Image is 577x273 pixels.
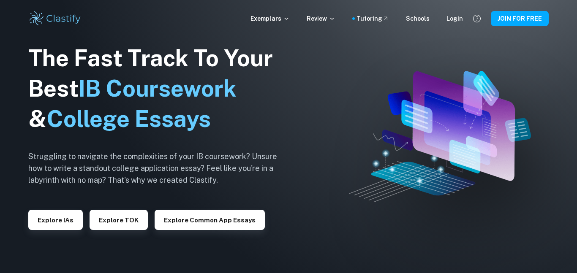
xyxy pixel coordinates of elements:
a: Tutoring [357,14,389,23]
button: JOIN FOR FREE [491,11,549,26]
img: Clastify hero [349,71,531,202]
span: College Essays [46,105,211,132]
button: Explore Common App essays [155,210,265,230]
button: Explore TOK [90,210,148,230]
p: Exemplars [250,14,290,23]
a: Schools [406,14,430,23]
h6: Struggling to navigate the complexities of your IB coursework? Unsure how to write a standout col... [28,151,290,186]
a: Explore Common App essays [155,216,265,224]
button: Help and Feedback [470,11,484,26]
span: IB Coursework [79,75,237,102]
a: Explore IAs [28,216,83,224]
a: Explore TOK [90,216,148,224]
p: Review [307,14,335,23]
img: Clastify logo [28,10,82,27]
a: Login [446,14,463,23]
h1: The Fast Track To Your Best & [28,43,290,134]
button: Explore IAs [28,210,83,230]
